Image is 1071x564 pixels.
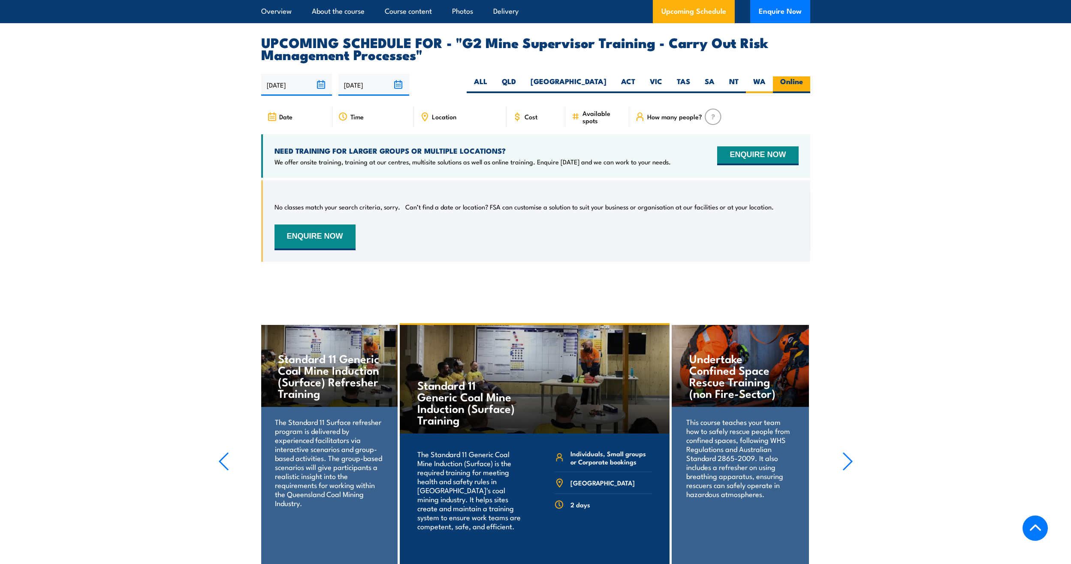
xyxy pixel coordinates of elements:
label: Online [773,76,810,93]
span: [GEOGRAPHIC_DATA] [570,479,635,487]
h4: NEED TRAINING FOR LARGER GROUPS OR MULTIPLE LOCATIONS? [275,146,671,155]
p: The Standard 11 Generic Coal Mine Induction (Surface) is the required training for meeting health... [417,449,523,531]
span: Date [279,113,293,120]
h4: Standard 11 Generic Coal Mine Induction (Surface) Training [417,379,518,425]
label: QLD [495,76,523,93]
span: Location [432,113,456,120]
span: 2 days [570,500,590,509]
h4: Standard 11 Generic Coal Mine Induction (Surface) Refresher Training [278,352,380,399]
h4: Undertake Confined Space Rescue Training (non Fire-Sector) [689,352,791,399]
input: From date [261,74,332,96]
button: ENQUIRE NOW [275,224,356,250]
p: Can’t find a date or location? FSA can customise a solution to suit your business or organisation... [405,203,774,211]
p: This course teaches your team how to safely rescue people from confined spaces, following WHS Reg... [686,417,794,498]
span: Individuals, Small groups or Corporate bookings [570,449,652,466]
span: How many people? [647,113,702,120]
span: Available spots [582,109,623,124]
label: WA [746,76,773,93]
h2: UPCOMING SCHEDULE FOR - "G2 Mine Supervisor Training - Carry Out Risk Management Processes" [261,36,810,60]
label: SA [697,76,722,93]
label: NT [722,76,746,93]
label: TAS [670,76,697,93]
label: ACT [614,76,643,93]
span: Time [350,113,364,120]
label: ALL [467,76,495,93]
input: To date [338,74,409,96]
label: [GEOGRAPHIC_DATA] [523,76,614,93]
button: ENQUIRE NOW [717,146,798,165]
p: We offer onsite training, training at our centres, multisite solutions as well as online training... [275,158,671,166]
span: Cost [525,113,537,120]
label: VIC [643,76,670,93]
p: No classes match your search criteria, sorry. [275,203,400,211]
p: The Standard 11 Surface refresher program is delivered by experienced facilitators via interactiv... [275,417,383,507]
